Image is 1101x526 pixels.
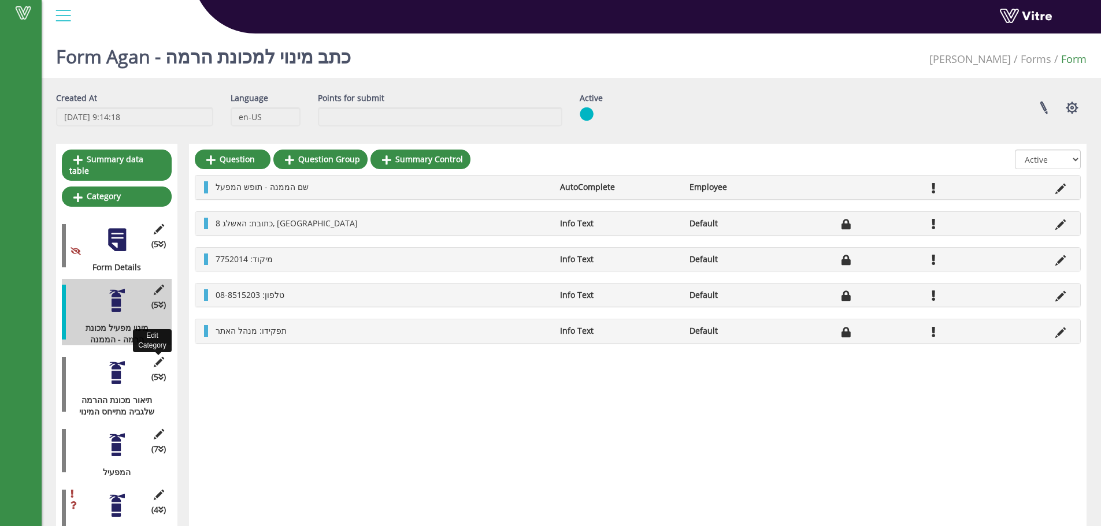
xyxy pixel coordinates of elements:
[195,150,270,169] a: Question
[684,325,813,337] li: Default
[216,289,284,300] span: טלפון: 08-8515203
[318,92,384,104] label: Points for submit
[62,262,163,273] div: Form Details
[56,29,351,78] h1: Form Agan - כתב מינוי למכונת הרמה
[580,92,603,104] label: Active
[273,150,368,169] a: Question Group
[684,253,813,265] li: Default
[216,325,287,336] span: תפקידו: מנהל האתר
[151,371,166,383] span: (5 )
[370,150,470,169] a: Summary Control
[151,238,166,250] span: (5 )
[62,150,172,181] a: Summary data table
[216,253,273,264] span: מיקוד: 7752014
[554,218,684,229] li: Info Text
[62,467,163,478] div: המפעיל
[56,92,97,104] label: Created At
[684,181,813,193] li: Employee
[231,92,268,104] label: Language
[1051,52,1087,67] li: Form
[151,299,166,311] span: (5 )
[133,329,172,352] div: Edit Category
[929,52,1011,66] span: 379
[554,289,684,301] li: Info Text
[151,443,166,455] span: (7 )
[151,504,166,516] span: (4 )
[580,107,594,121] img: yes
[216,181,309,192] span: שם הממנה - תופש המפעל
[62,394,163,417] div: תיאור מכונת ההרמה שלגביה מתייחס המינוי
[684,289,813,301] li: Default
[684,218,813,229] li: Default
[554,325,684,337] li: Info Text
[216,218,358,229] span: כתובת: האשלג 8, [GEOGRAPHIC_DATA]
[62,186,172,206] a: Category
[554,253,684,265] li: Info Text
[554,181,684,193] li: AutoComplete
[1021,52,1051,66] a: Forms
[62,322,163,345] div: מינוי מפעיל מכונת הרמה - הממנה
